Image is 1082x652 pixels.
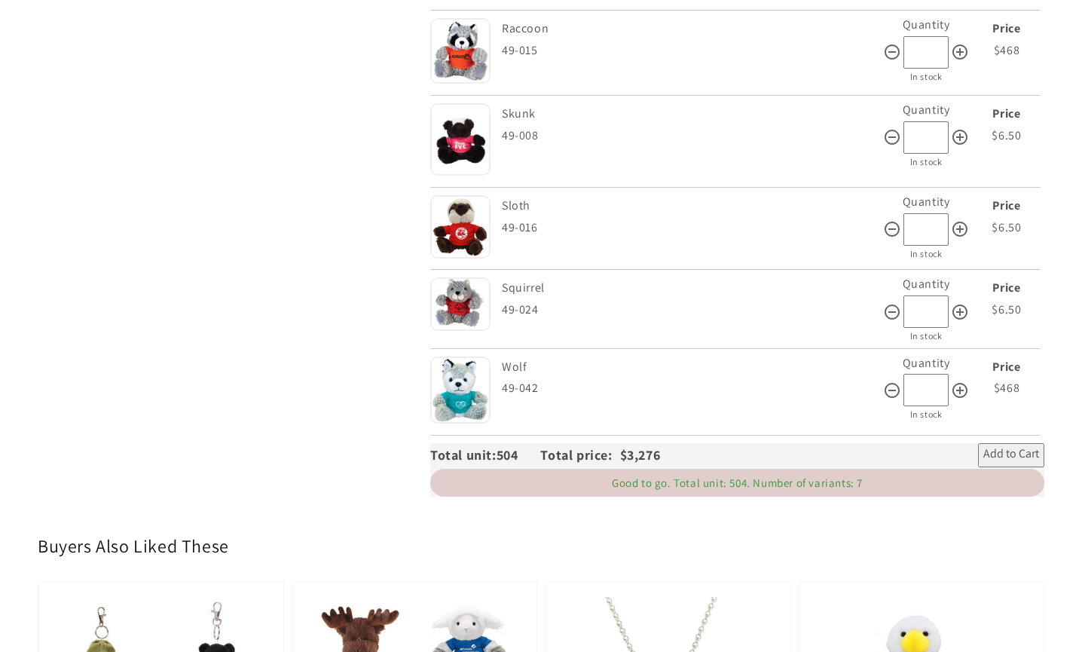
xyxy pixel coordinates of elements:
div: In stock [883,69,969,85]
div: Price [973,277,1041,299]
label: Quantity [903,17,950,32]
div: Price [973,195,1041,217]
span: $468 [994,380,1019,396]
div: Skunk [502,103,879,125]
div: Price [973,18,1041,40]
span: 504 [497,446,541,464]
div: 49-008 [502,125,883,147]
div: 49-042 [502,378,883,399]
label: Quantity [903,102,950,118]
img: Wolf [430,357,491,424]
span: $6.50 [992,302,1021,317]
div: Price [973,357,1041,378]
button: Add to Cart [978,443,1044,467]
span: Add to Cart [983,446,1039,464]
div: 49-024 [502,299,883,321]
span: $6.50 [992,127,1021,143]
div: In stock [883,328,969,344]
span: $6.50 [992,219,1021,235]
div: In stock [883,154,969,170]
img: Sloth [430,195,491,258]
label: Quantity [903,194,950,210]
div: In stock [883,406,969,423]
div: 49-016 [502,217,883,239]
img: Raccoon [430,18,491,84]
div: Squirrel [502,277,879,299]
div: Sloth [502,195,879,217]
div: Wolf [502,357,879,378]
div: 49-015 [502,40,883,62]
div: Raccoon [502,18,879,40]
div: Price [973,103,1041,125]
h2: Buyers Also Liked These [38,534,1044,558]
label: Quantity [903,276,950,292]
img: Squirrel [430,277,491,331]
span: $3,276 [620,446,661,464]
div: In stock [883,246,969,262]
span: Good to go. Total unit: 504. Number of variants: 7 [612,476,863,490]
img: Skunk [430,103,491,176]
div: Total unit: Total price: [430,443,620,467]
span: $468 [994,42,1019,58]
label: Quantity [903,355,950,371]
